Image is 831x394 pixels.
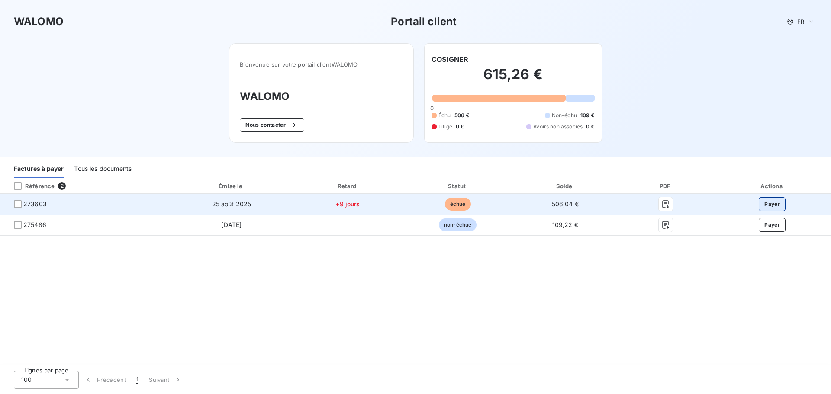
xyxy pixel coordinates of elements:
[432,66,595,92] h2: 615,26 €
[438,123,452,131] span: Litige
[514,182,616,190] div: Solde
[212,200,251,208] span: 25 août 2025
[173,182,290,190] div: Émise le
[391,14,457,29] h3: Portail client
[432,54,468,64] h6: COSIGNER
[456,123,464,131] span: 0 €
[240,61,403,68] span: Bienvenue sur votre portail client WALOMO .
[405,182,510,190] div: Statut
[7,182,55,190] div: Référence
[620,182,712,190] div: PDF
[552,221,578,228] span: 109,22 €
[454,112,470,119] span: 506 €
[14,14,64,29] h3: WALOMO
[797,18,804,25] span: FR
[335,200,360,208] span: +9 jours
[715,182,829,190] div: Actions
[586,123,594,131] span: 0 €
[759,197,786,211] button: Payer
[240,89,403,104] h3: WALOMO
[74,160,132,178] div: Tous les documents
[21,375,32,384] span: 100
[221,221,242,228] span: [DATE]
[552,200,579,208] span: 506,04 €
[136,375,138,384] span: 1
[759,218,786,232] button: Payer
[79,371,131,389] button: Précédent
[58,182,66,190] span: 2
[23,221,46,229] span: 275486
[14,160,64,178] div: Factures à payer
[240,118,304,132] button: Nous contacter
[144,371,187,389] button: Suivant
[430,105,434,112] span: 0
[580,112,595,119] span: 109 €
[445,198,471,211] span: échue
[439,218,477,231] span: non-échue
[131,371,144,389] button: 1
[294,182,402,190] div: Retard
[23,200,47,208] span: 273603
[533,123,583,131] span: Avoirs non associés
[438,112,451,119] span: Échu
[552,112,577,119] span: Non-échu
